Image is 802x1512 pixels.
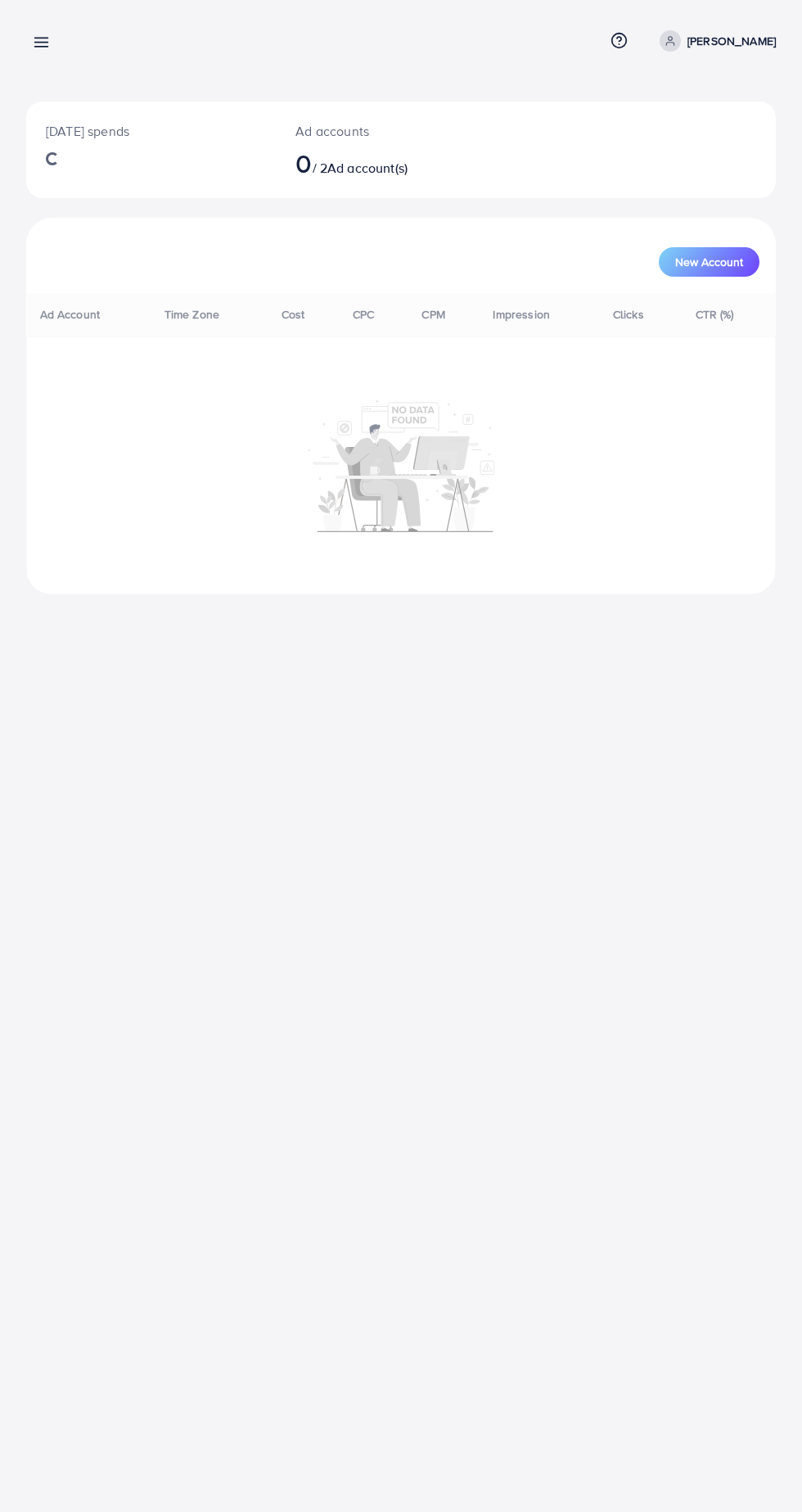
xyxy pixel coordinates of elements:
[295,147,444,178] h2: / 2
[687,31,776,51] p: [PERSON_NAME]
[327,159,408,177] span: Ad account(s)
[659,247,759,277] button: New Account
[46,121,256,141] p: [DATE] spends
[295,121,444,141] p: Ad accounts
[295,144,312,182] span: 0
[653,30,776,52] a: [PERSON_NAME]
[675,256,743,268] span: New Account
